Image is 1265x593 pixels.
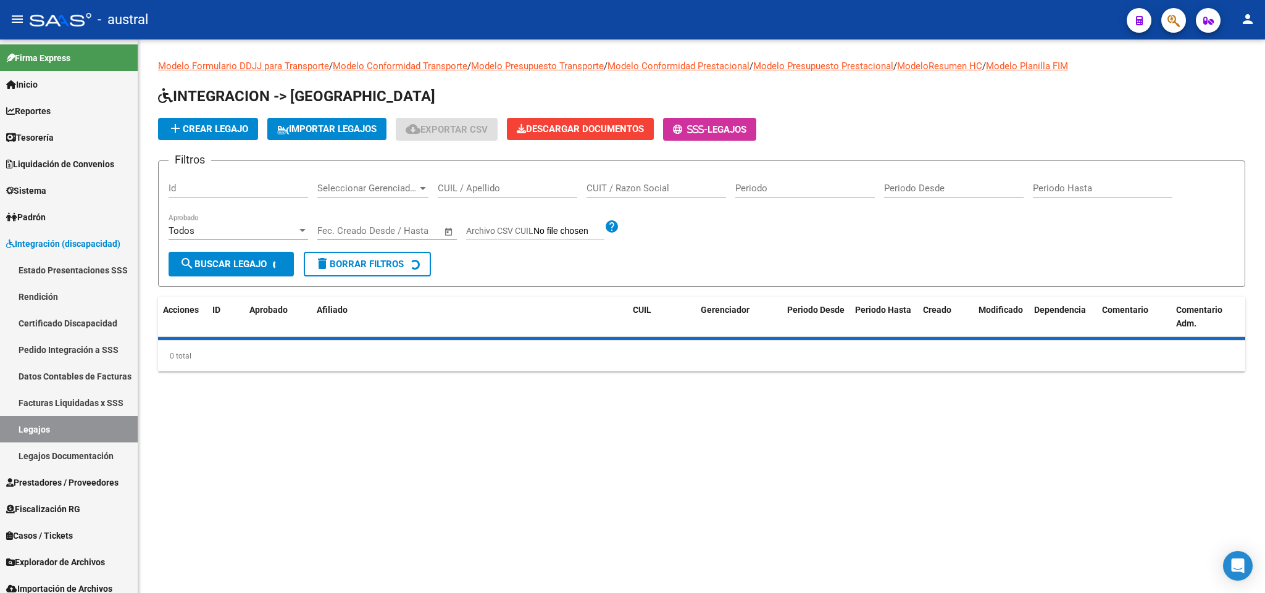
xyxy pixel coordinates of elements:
[406,124,488,135] span: Exportar CSV
[607,60,749,72] a: Modelo Conformidad Prestacional
[98,6,148,33] span: - austral
[158,88,435,105] span: INTEGRACION -> [GEOGRAPHIC_DATA]
[6,131,54,144] span: Tesorería
[317,225,367,236] input: Fecha inicio
[663,118,756,141] button: -Legajos
[267,118,386,140] button: IMPORTAR LEGAJOS
[317,305,348,315] span: Afiliado
[277,123,377,135] span: IMPORTAR LEGAJOS
[207,297,244,338] datatable-header-cell: ID
[158,297,207,338] datatable-header-cell: Acciones
[315,259,404,270] span: Borrar Filtros
[163,305,199,315] span: Acciones
[1240,12,1255,27] mat-icon: person
[1029,297,1097,338] datatable-header-cell: Dependencia
[507,118,654,140] button: Descargar Documentos
[378,225,438,236] input: Fecha fin
[312,297,628,338] datatable-header-cell: Afiliado
[1034,305,1086,315] span: Dependencia
[168,121,183,136] mat-icon: add
[1176,305,1222,329] span: Comentario Adm.
[850,297,918,338] datatable-header-cell: Periodo Hasta
[158,60,329,72] a: Modelo Formulario DDJJ para Transporte
[6,529,73,542] span: Casos / Tickets
[1223,551,1253,581] div: Open Intercom Messenger
[633,305,651,315] span: CUIL
[6,502,80,516] span: Fiscalización RG
[442,225,456,239] button: Open calendar
[244,297,294,338] datatable-header-cell: Aprobado
[466,226,533,236] span: Archivo CSV CUIL
[782,297,850,338] datatable-header-cell: Periodo Desde
[6,157,114,171] span: Liquidación de Convenios
[396,118,498,141] button: Exportar CSV
[6,237,120,251] span: Integración (discapacidad)
[317,183,417,194] span: Seleccionar Gerenciador
[471,60,604,72] a: Modelo Presupuesto Transporte
[701,305,749,315] span: Gerenciador
[406,122,420,136] mat-icon: cloud_download
[533,226,604,237] input: Archivo CSV CUIL
[855,305,911,315] span: Periodo Hasta
[158,341,1245,371] div: 0 total
[1102,305,1148,315] span: Comentario
[787,305,845,315] span: Periodo Desde
[169,151,211,168] h3: Filtros
[333,60,467,72] a: Modelo Conformidad Transporte
[315,256,330,271] mat-icon: delete
[6,184,46,197] span: Sistema
[6,51,70,65] span: Firma Express
[6,78,38,91] span: Inicio
[517,123,644,135] span: Descargar Documentos
[1171,297,1245,338] datatable-header-cell: Comentario Adm.
[158,59,1245,371] div: / / / / / /
[628,297,696,338] datatable-header-cell: CUIL
[168,123,248,135] span: Crear Legajo
[1097,297,1171,338] datatable-header-cell: Comentario
[923,305,951,315] span: Creado
[10,12,25,27] mat-icon: menu
[180,256,194,271] mat-icon: search
[6,210,46,224] span: Padrón
[169,252,294,276] button: Buscar Legajo
[6,555,105,569] span: Explorador de Archivos
[169,225,194,236] span: Todos
[708,124,746,135] span: Legajos
[979,305,1023,315] span: Modificado
[6,476,119,489] span: Prestadores / Proveedores
[897,60,982,72] a: ModeloResumen HC
[180,259,267,270] span: Buscar Legajo
[6,104,51,118] span: Reportes
[604,219,619,234] mat-icon: help
[673,124,708,135] span: -
[753,60,893,72] a: Modelo Presupuesto Prestacional
[918,297,974,338] datatable-header-cell: Creado
[986,60,1068,72] a: Modelo Planilla FIM
[249,305,288,315] span: Aprobado
[158,118,258,140] button: Crear Legajo
[212,305,220,315] span: ID
[696,297,782,338] datatable-header-cell: Gerenciador
[304,252,431,276] button: Borrar Filtros
[974,297,1029,338] datatable-header-cell: Modificado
